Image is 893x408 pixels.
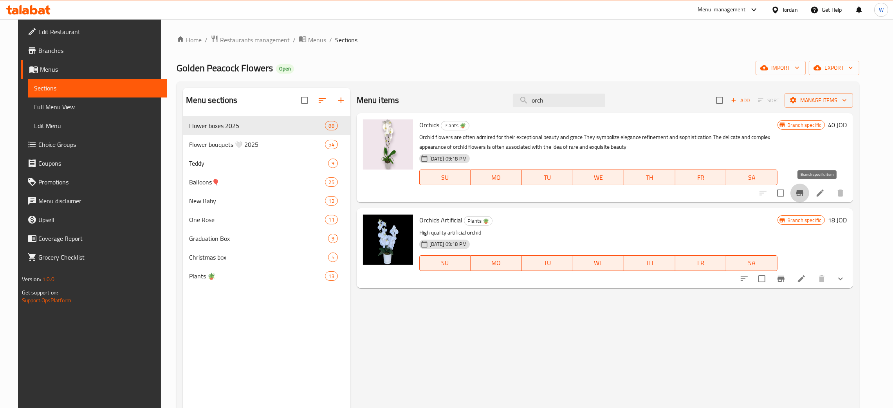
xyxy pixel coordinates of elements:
button: sort-choices [735,269,754,288]
span: Graduation Box [189,234,328,243]
li: / [329,35,332,45]
span: 9 [328,160,337,167]
div: Menu-management [698,5,746,14]
span: 12 [325,197,337,205]
button: Branch-specific-item [772,269,790,288]
h2: Menu sections [186,94,238,106]
button: SA [726,255,778,271]
div: Flower boxes 2025 [189,121,325,130]
a: Choice Groups [21,135,167,154]
div: One Rose11 [183,210,350,229]
span: Plants 🪴 [441,121,469,130]
a: Edit menu item [815,188,825,198]
a: Menu disclaimer [21,191,167,210]
span: Promotions [38,177,161,187]
span: FR [678,172,723,183]
button: SU [419,170,471,185]
span: Sort sections [313,91,332,110]
a: Home [177,35,202,45]
button: SU [419,255,471,271]
span: 1.0.0 [42,274,54,284]
span: TU [525,172,570,183]
span: Branch specific [784,217,824,224]
div: items [328,253,338,262]
a: Menus [21,60,167,79]
span: Edit Restaurant [38,27,161,36]
span: Flower bouquets 🤍 2025 [189,140,325,149]
span: Menus [40,65,161,74]
span: import [762,63,799,73]
span: SU [423,257,468,269]
span: Select all sections [296,92,313,108]
button: export [809,61,859,75]
div: items [325,215,337,224]
span: Add item [728,94,753,107]
div: One Rose [189,215,325,224]
span: Open [276,65,294,72]
button: Manage items [785,93,853,108]
span: TH [627,257,672,269]
nav: breadcrumb [177,35,860,45]
button: import [756,61,806,75]
span: New Baby [189,196,325,206]
svg: Show Choices [836,274,845,283]
span: MO [474,257,519,269]
span: Get support on: [22,287,58,298]
span: Christmas box [189,253,328,262]
div: items [325,271,337,281]
span: MO [474,172,519,183]
a: Branches [21,41,167,60]
a: Upsell [21,210,167,229]
span: W [879,5,884,14]
div: Teddy9 [183,154,350,173]
button: TU [522,255,573,271]
p: Orchid flowers are often admired for their exceptional beauty and grace They symbolize elegance r... [419,132,778,152]
span: Balloons🎈 [189,177,325,187]
button: TH [624,170,675,185]
span: Teddy [189,159,328,168]
input: search [513,94,605,107]
span: Plants 🪴 [189,271,325,281]
h2: Menu items [357,94,399,106]
span: Restaurants management [220,35,290,45]
a: Sections [28,79,167,97]
button: Add section [332,91,350,110]
span: Full Menu View [34,102,161,112]
button: TU [522,170,573,185]
span: Plants 🪴 [464,217,492,226]
button: Add [728,94,753,107]
a: Menus [299,35,326,45]
div: items [325,177,337,187]
a: Grocery Checklist [21,248,167,267]
a: Edit menu item [797,274,806,283]
span: Sections [335,35,357,45]
div: Plants 🪴 [464,216,493,226]
a: Promotions [21,173,167,191]
span: Upsell [38,215,161,224]
span: Manage items [791,96,847,105]
span: Coverage Report [38,234,161,243]
span: export [815,63,853,73]
div: Plants 🪴 [441,121,469,130]
span: SA [729,172,774,183]
li: / [293,35,296,45]
span: WE [576,172,621,183]
a: Coverage Report [21,229,167,248]
span: 25 [325,179,337,186]
div: Balloons🎈25 [183,173,350,191]
span: [DATE] 09:18 PM [426,155,470,162]
span: Sections [34,83,161,93]
p: ‏High quality artificial orchid [419,228,778,238]
button: SA [726,170,778,185]
div: Flower boxes 202588 [183,116,350,135]
span: [DATE] 09:18 PM [426,240,470,248]
span: Branch specific [784,121,824,129]
span: Edit Menu [34,121,161,130]
img: Orchids Artificial [363,215,413,265]
div: Jordan [783,5,798,14]
a: Support.OpsPlatform [22,295,72,305]
span: TH [627,172,672,183]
